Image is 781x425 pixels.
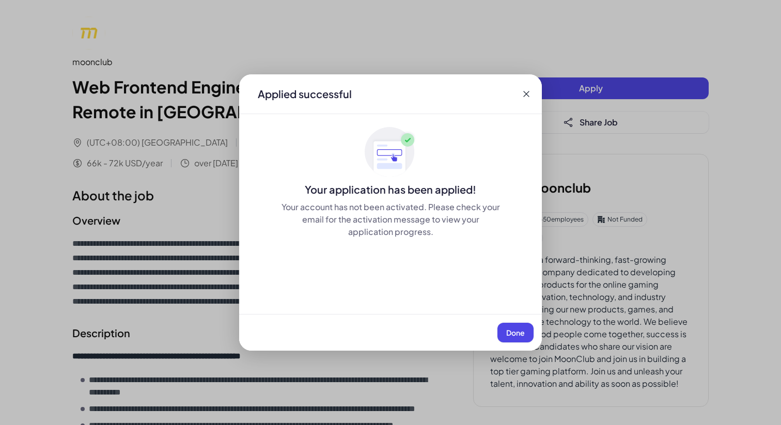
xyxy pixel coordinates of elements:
[280,201,501,238] div: Your account has not been activated. Please check your email for the activation message to view y...
[497,323,534,342] button: Done
[365,127,416,178] img: ApplyedMaskGroup3.svg
[258,87,352,101] div: Applied successful
[239,182,542,197] div: Your application has been applied!
[506,328,525,337] span: Done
